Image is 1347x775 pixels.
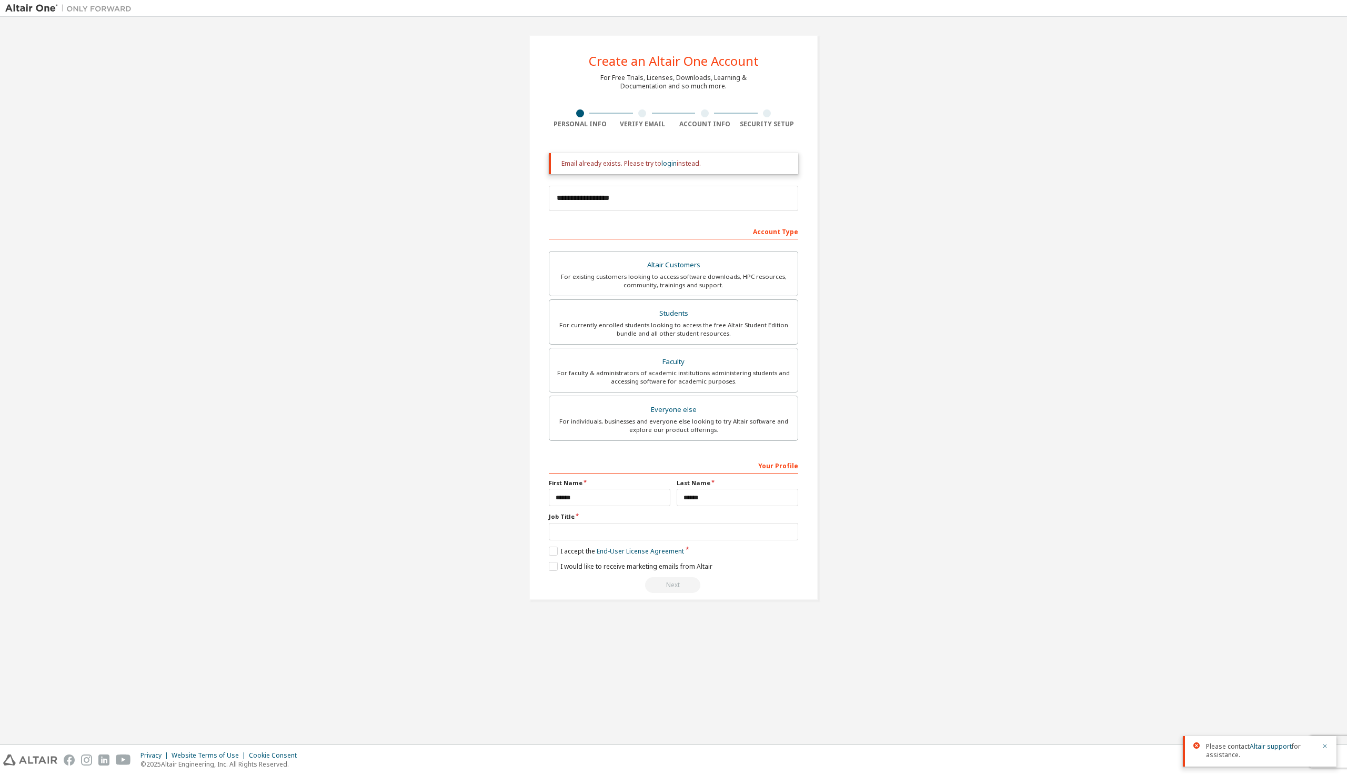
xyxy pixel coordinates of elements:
[81,754,92,766] img: instagram.svg
[1250,742,1292,751] a: Altair support
[549,223,798,239] div: Account Type
[556,402,791,417] div: Everyone else
[589,55,759,67] div: Create an Altair One Account
[673,120,736,128] div: Account Info
[549,479,670,487] label: First Name
[556,273,791,289] div: For existing customers looking to access software downloads, HPC resources, community, trainings ...
[556,369,791,386] div: For faculty & administrators of academic institutions administering students and accessing softwa...
[1206,742,1315,759] span: Please contact for assistance.
[597,547,684,556] a: End-User License Agreement
[549,577,798,593] div: Email already exists
[140,751,172,760] div: Privacy
[549,457,798,474] div: Your Profile
[736,120,799,128] div: Security Setup
[556,306,791,321] div: Students
[140,760,303,769] p: © 2025 Altair Engineering, Inc. All Rights Reserved.
[172,751,249,760] div: Website Terms of Use
[549,512,798,521] label: Job Title
[549,120,611,128] div: Personal Info
[561,159,790,168] div: Email already exists. Please try to instead.
[249,751,303,760] div: Cookie Consent
[5,3,137,14] img: Altair One
[556,258,791,273] div: Altair Customers
[556,355,791,369] div: Faculty
[64,754,75,766] img: facebook.svg
[98,754,109,766] img: linkedin.svg
[116,754,131,766] img: youtube.svg
[3,754,57,766] img: altair_logo.svg
[611,120,674,128] div: Verify Email
[600,74,747,90] div: For Free Trials, Licenses, Downloads, Learning & Documentation and so much more.
[549,562,712,571] label: I would like to receive marketing emails from Altair
[556,321,791,338] div: For currently enrolled students looking to access the free Altair Student Edition bundle and all ...
[677,479,798,487] label: Last Name
[661,159,677,168] a: login
[549,547,684,556] label: I accept the
[556,417,791,434] div: For individuals, businesses and everyone else looking to try Altair software and explore our prod...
